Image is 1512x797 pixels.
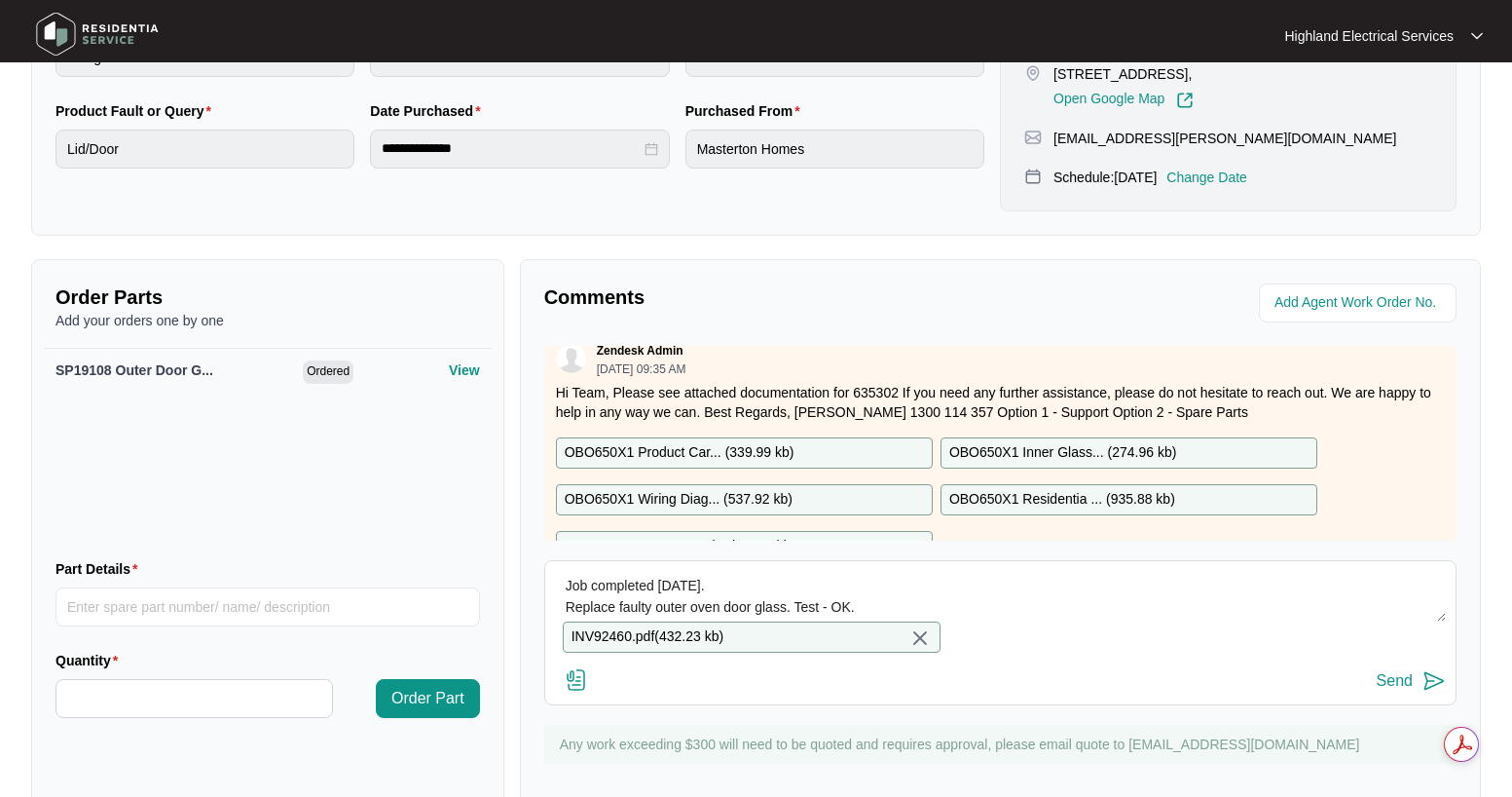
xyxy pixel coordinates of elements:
p: [EMAIL_ADDRESS][PERSON_NAME][DOMAIN_NAME] [1053,129,1396,148]
p: Add your orders one by one [55,311,480,330]
p: Zendesk Admin [597,343,683,359]
img: file-attachment-doc.svg [565,668,588,692]
img: Link-External [1176,92,1194,109]
p: OBO650X1 User Manual... ( 1.99 mb ) [565,536,789,557]
img: dropdown arrow [1471,31,1483,41]
input: Date Purchased [382,138,640,159]
p: View [449,361,480,380]
input: Product Fault or Query [55,130,354,169]
p: OBO650X1 Residentia ... ( 935.88 kb ) [949,489,1175,511]
label: Part Details [55,559,146,579]
span: Ordered [303,361,353,384]
label: Quantity [55,651,126,670]
button: Order Part [376,679,480,718]
p: Order Parts [55,284,480,311]
p: Hi Team, Please see attached documentation for 635302 If you need any further assistance, please ... [556,383,1445,422]
label: Date Purchased [370,101,488,121]
p: Schedule: [DATE] [1053,168,1157,187]
p: Change Date [1166,168,1247,187]
input: Quantity [56,680,332,717]
img: map-pin [1024,129,1042,146]
p: OBO650X1 Wiring Diag... ( 537.92 kb ) [565,489,793,511]
input: Add Agent Work Order No. [1274,291,1445,315]
div: Send [1377,672,1413,690]
p: Highland Electrical Services [1284,26,1454,46]
input: Purchased From [685,130,984,169]
p: OBO650X1 Product Car... ( 339.99 kb ) [565,442,794,464]
label: Purchased From [685,101,808,121]
textarea: Job completed [DATE]. Replace faulty outer oven door glass. Test - OK. Invoice# 92460 attached. [555,571,1446,622]
span: Order Part [391,687,464,710]
img: send-icon.svg [1422,669,1446,693]
a: Open Google Map [1053,92,1194,109]
img: residentia service logo [29,5,166,63]
label: Product Fault or Query [55,101,219,121]
p: [STREET_ADDRESS], [1053,64,1194,84]
img: close [908,626,932,650]
img: map-pin [1024,64,1042,82]
button: Send [1377,668,1446,695]
p: Any work exceeding $300 will need to be quoted and requires approval, please email quote to [EMAI... [560,735,1447,754]
p: Comments [544,284,987,311]
p: INV92460.pdf ( 432.23 kb ) [572,626,723,648]
input: Part Details [55,588,480,626]
p: OBO650X1 Inner Glass... ( 274.96 kb ) [949,442,1176,464]
img: user.svg [557,344,586,373]
p: [DATE] 09:35 AM [597,363,686,375]
img: map-pin [1024,168,1042,185]
span: SP19108 Outer Door G... [55,362,213,378]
